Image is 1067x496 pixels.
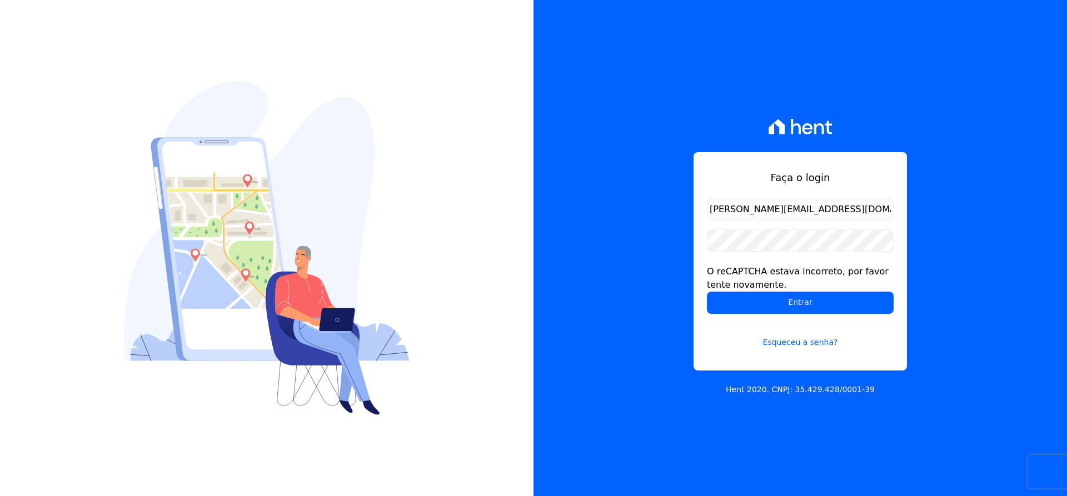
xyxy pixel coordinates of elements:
[707,265,894,292] div: O reCAPTCHA estava incorreto, por favor tente novamente.
[707,170,894,185] h1: Faça o login
[707,292,894,314] input: Entrar
[707,198,894,221] input: Email
[124,81,410,415] img: Login
[726,384,875,395] p: Hent 2020. CNPJ: 35.429.428/0001-39
[707,323,894,348] a: Esqueceu a senha?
